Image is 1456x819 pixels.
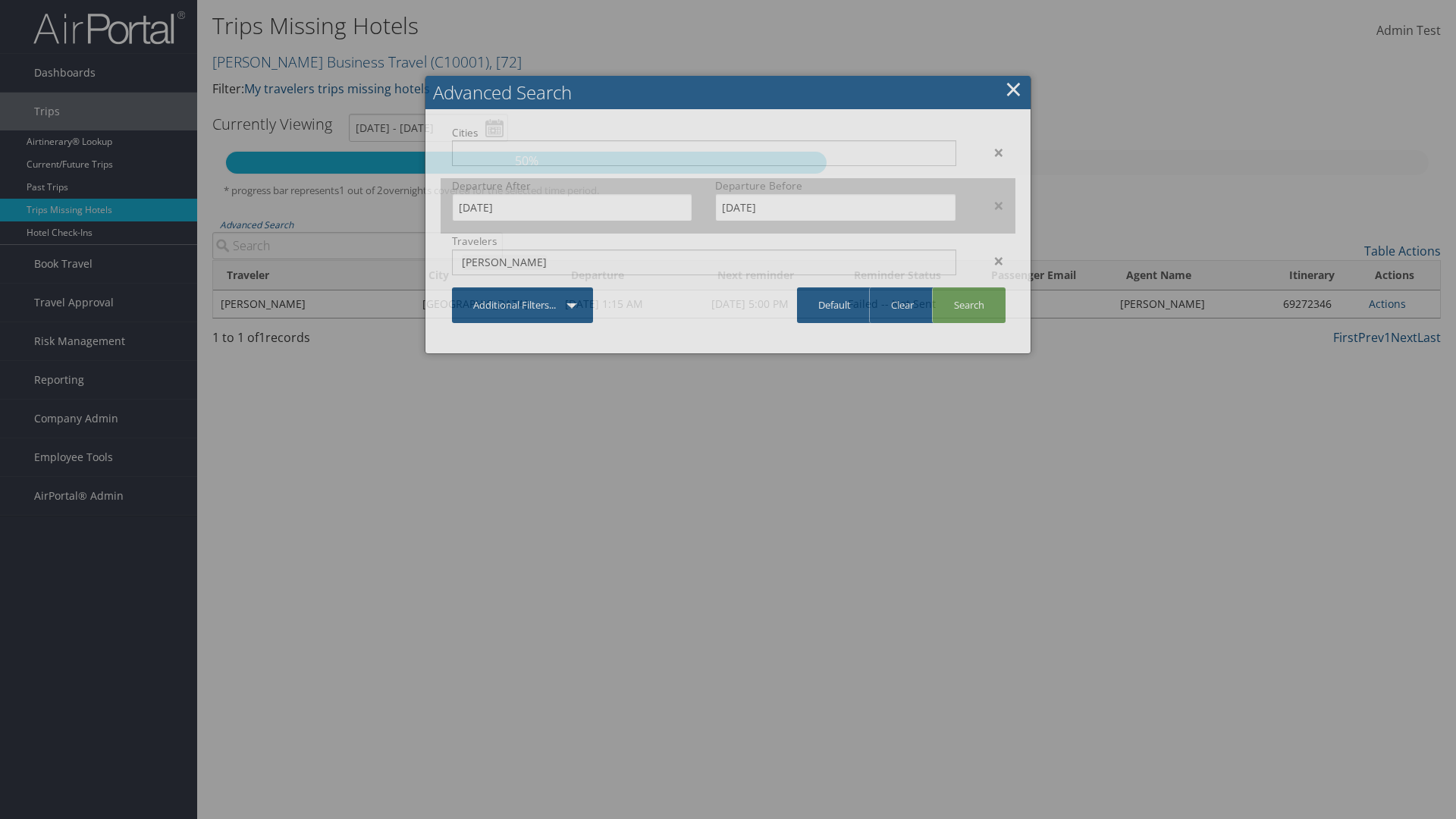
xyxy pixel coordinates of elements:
a: Additional Filters... [452,287,593,323]
a: Search [932,287,1006,323]
a: Close [1005,74,1022,104]
label: Departure After [452,178,692,193]
div: × [968,143,1015,162]
div: × [968,252,1015,270]
a: Clear [869,287,935,323]
label: Departure Before [715,178,955,193]
h2: Advanced Search [425,76,1031,109]
label: Travelers [452,234,956,249]
label: Cities [452,125,956,140]
a: Default [797,287,872,323]
div: × [968,196,1015,215]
